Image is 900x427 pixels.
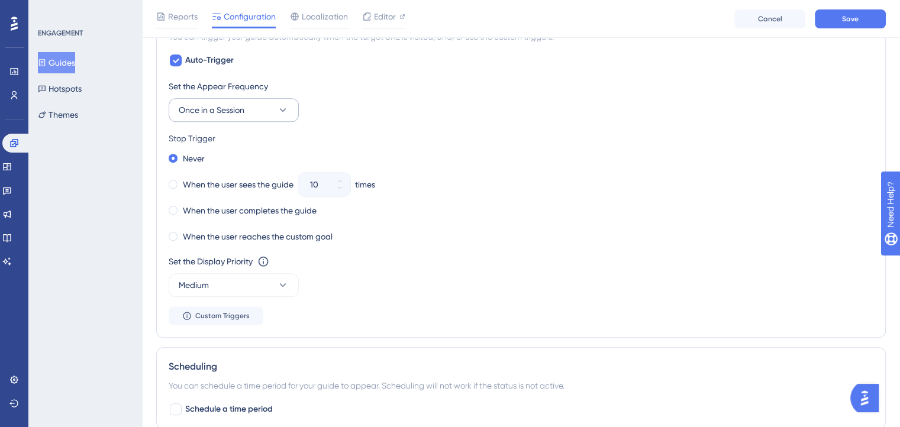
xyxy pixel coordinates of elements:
span: Cancel [758,14,782,24]
span: Save [842,14,859,24]
span: Custom Triggers [195,311,250,321]
button: Themes [38,104,78,125]
span: Need Help? [28,3,74,17]
span: Auto-Trigger [185,53,234,67]
div: Scheduling [169,360,873,374]
button: Cancel [734,9,805,28]
div: Set the Appear Frequency [169,79,873,93]
button: Hotspots [38,78,82,99]
span: Configuration [224,9,276,24]
button: Guides [38,52,75,73]
label: When the user sees the guide [183,177,293,192]
span: Once in a Session [179,103,244,117]
iframe: UserGuiding AI Assistant Launcher [850,380,886,416]
label: When the user completes the guide [183,203,317,218]
div: Set the Display Priority [169,254,253,269]
div: times [355,177,375,192]
span: Localization [302,9,348,24]
span: Editor [374,9,396,24]
div: ENGAGEMENT [38,28,83,38]
button: Once in a Session [169,98,299,122]
span: Schedule a time period [185,402,273,416]
div: You can schedule a time period for your guide to appear. Scheduling will not work if the status i... [169,379,873,393]
button: Medium [169,273,299,297]
div: Stop Trigger [169,131,873,145]
span: Medium [179,278,209,292]
button: Custom Triggers [169,306,263,325]
label: When the user reaches the custom goal [183,229,333,244]
span: Reports [168,9,198,24]
label: Never [183,151,205,166]
button: Save [815,9,886,28]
